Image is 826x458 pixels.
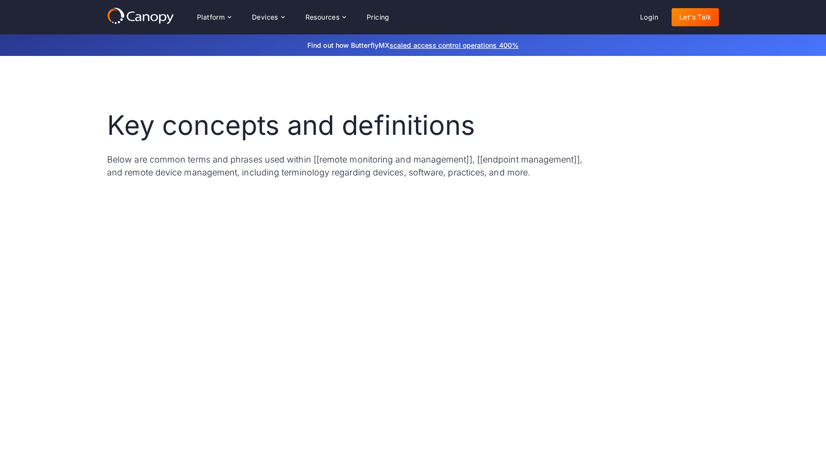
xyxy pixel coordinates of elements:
div: Platform [189,8,239,27]
a: Login [632,8,666,26]
p: Below are common terms and phrases used within [[remote monitoring and management]], [[endpoint m... [107,153,597,179]
div: Devices [244,8,292,27]
p: Find out how ButterflyMX [179,40,647,50]
a: Let's Talk [672,8,719,26]
div: Resources [305,14,340,21]
h1: Key concepts and definitions [107,109,597,142]
a: scaled access control operations 400% [390,41,519,49]
div: Resources [298,8,353,27]
a: Pricing [359,8,397,26]
div: Platform [197,14,225,21]
div: Devices [252,14,278,21]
